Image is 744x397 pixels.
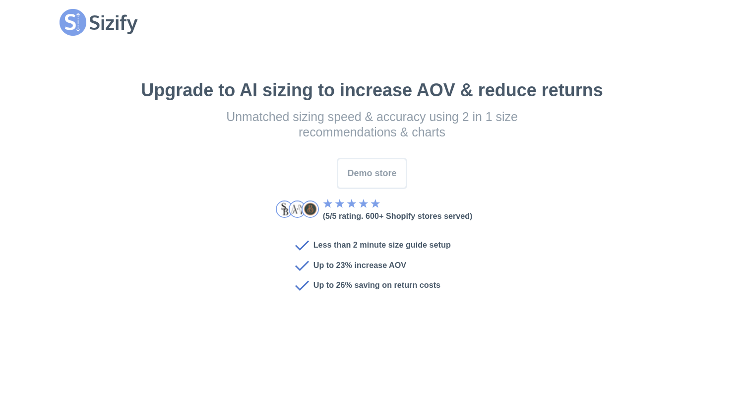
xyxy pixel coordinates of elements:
img: logo [60,9,86,36]
h3: Up to 23% increase AOV [313,261,406,270]
h1: Upgrade to AI sizing to increase AOV & reduce returns [141,80,603,100]
h3: Less than 2 minute size guide setup [313,241,451,250]
div: 5 Stars [323,198,380,212]
button: Demo store [337,158,407,189]
h3: Unmatched sizing speed & accuracy using 2 in 1 size recommendations & charts [176,109,568,140]
h3: Up to 26% saving on return costs [313,281,440,290]
h3: (5/5 rating. 600+ Shopify stores served) [323,212,473,221]
h1: Sizify [86,11,140,33]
